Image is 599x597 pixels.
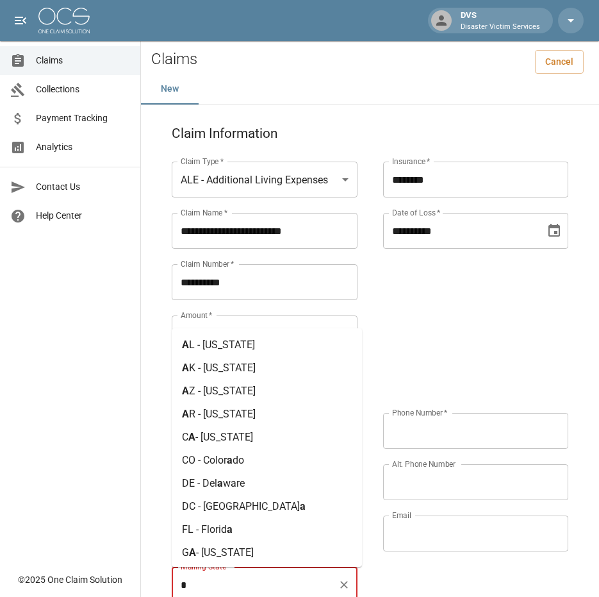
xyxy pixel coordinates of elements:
span: Analytics [36,140,130,154]
div: dynamic tabs [141,74,599,105]
span: DE - Del [182,477,217,489]
span: ware [223,477,245,489]
label: Insurance [392,156,430,167]
p: Disaster Victim Services [461,22,540,33]
span: A [182,362,189,374]
div: © 2025 One Claim Solution [18,573,122,586]
div: DVS [455,9,545,32]
span: A [182,408,189,420]
span: C [182,431,188,443]
span: - [US_STATE] [195,431,253,443]
span: a [217,477,223,489]
span: Payment Tracking [36,112,130,125]
span: A [188,431,195,443]
span: a [300,500,306,512]
button: open drawer [8,8,33,33]
label: Amount [181,310,213,321]
label: Claim Number [181,258,234,269]
label: Claim Name [181,207,227,218]
span: CO - Color [182,454,227,466]
span: A [182,339,189,351]
img: ocs-logo-white-transparent.png [38,8,90,33]
span: Z - [US_STATE] [189,385,256,397]
label: Date of Loss [392,207,440,218]
span: do [233,454,244,466]
label: Email [392,510,411,521]
span: - [US_STATE] [196,546,254,559]
span: R - [US_STATE] [189,408,256,420]
span: a [227,523,233,535]
label: Claim Type [181,156,224,167]
button: Choose date, selected date is Aug 10, 2025 [541,218,567,244]
span: Collections [36,83,130,96]
span: A [182,385,189,397]
div: ALE - Additional Living Expenses [172,162,357,198]
span: L - [US_STATE] [189,339,255,351]
span: FL - Florid [182,523,227,535]
button: Clear [335,576,353,594]
span: Claims [36,54,130,67]
span: K - [US_STATE] [189,362,256,374]
label: Alt. Phone Number [392,458,455,469]
span: Contact Us [36,180,130,194]
label: Phone Number [392,407,447,418]
span: DC - [GEOGRAPHIC_DATA] [182,500,300,512]
span: a [227,454,233,466]
span: Help Center [36,209,130,223]
span: A [189,546,196,559]
button: New [141,74,199,105]
span: G [182,546,189,559]
h2: Claims [151,50,197,69]
a: Cancel [535,50,584,74]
